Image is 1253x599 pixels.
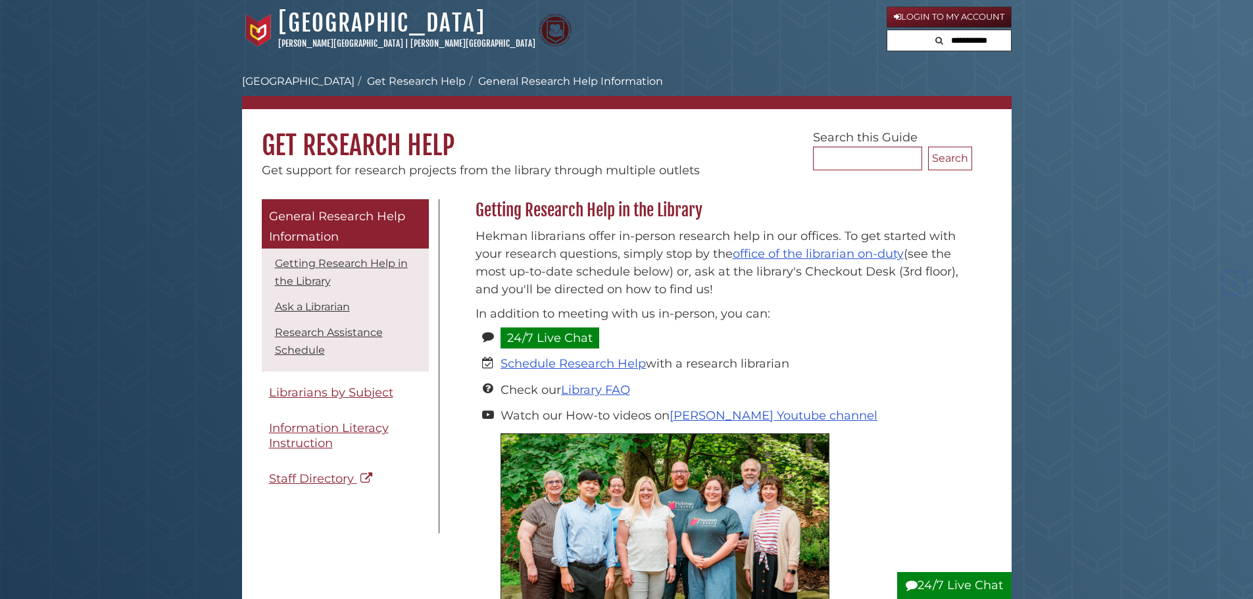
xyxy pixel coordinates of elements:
[501,381,965,399] li: Check our
[410,38,535,49] a: [PERSON_NAME][GEOGRAPHIC_DATA]
[262,464,429,494] a: Staff Directory
[278,38,403,49] a: [PERSON_NAME][GEOGRAPHIC_DATA]
[269,421,389,450] span: Information Literacy Instruction
[476,305,966,323] p: In addition to meeting with us in-person, you can:
[476,228,966,299] p: Hekman librarians offer in-person research help in our offices. To get started with your research...
[275,300,350,313] a: Ask a Librarian
[269,385,393,400] span: Librarians by Subject
[501,356,646,371] a: Schedule Research Help
[367,75,466,87] a: Get Research Help
[501,407,965,425] li: Watch our How-to videos on
[262,378,429,408] a: Librarians by Subject
[733,247,904,261] a: office of the librarian on-duty
[269,471,354,486] span: Staff Directory
[278,9,485,37] a: [GEOGRAPHIC_DATA]
[262,163,700,178] span: Get support for research projects from the library through multiple outlets
[670,408,877,423] a: [PERSON_NAME] Youtube channel
[539,14,572,47] img: Calvin Theological Seminary
[501,327,599,348] a: 24/7 Live Chat
[887,7,1012,28] a: Login to My Account
[935,36,943,45] i: Search
[501,355,965,373] li: with a research librarian
[242,14,275,47] img: Calvin University
[928,147,972,170] button: Search
[466,74,663,89] li: General Research Help Information
[242,74,1012,109] nav: breadcrumb
[561,383,630,397] a: Library FAQ
[1218,276,1250,290] a: Back to Top
[262,199,429,500] div: Guide Pages
[242,75,355,87] a: [GEOGRAPHIC_DATA]
[275,257,408,287] a: Getting Research Help in the Library
[262,414,429,458] a: Information Literacy Instruction
[405,38,408,49] span: |
[931,30,947,48] button: Search
[269,209,405,245] span: General Research Help Information
[469,200,972,221] h2: Getting Research Help in the Library
[262,199,429,249] a: General Research Help Information
[275,326,383,356] a: Research Assistance Schedule
[897,572,1012,599] button: 24/7 Live Chat
[242,109,1012,162] h1: Get Research Help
